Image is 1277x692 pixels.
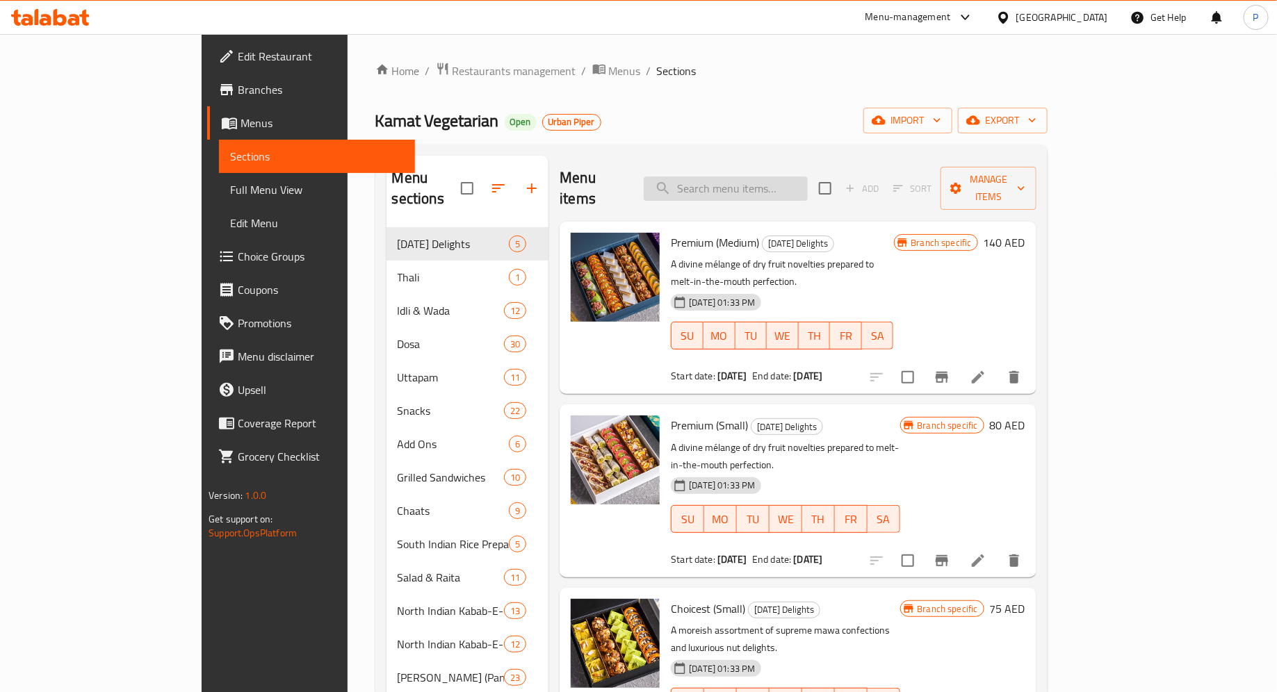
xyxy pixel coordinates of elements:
[398,369,504,386] span: Uttapam
[873,509,895,529] span: SA
[710,509,731,529] span: MO
[238,281,404,298] span: Coupons
[510,438,526,451] span: 6
[893,546,922,575] span: Select to update
[505,116,537,128] span: Open
[398,469,504,486] div: Grilled Sandwiches
[505,671,526,684] span: 23
[998,361,1031,394] button: delete
[425,63,430,79] li: /
[984,233,1025,252] h6: 140 AED
[398,236,510,252] div: Diwali Delights
[990,599,1025,618] h6: 75 AED
[207,240,415,273] a: Choice Groups
[505,604,526,618] span: 13
[504,369,526,386] div: items
[677,326,698,346] span: SU
[582,63,587,79] li: /
[749,602,820,618] span: [DATE] Delights
[387,494,549,527] div: Chaats9
[840,178,884,199] span: Add item
[571,415,660,504] img: Premium (Small)
[709,326,730,346] span: MO
[398,236,510,252] span: [DATE] Delights
[398,336,504,352] div: Dosa
[875,112,941,129] span: import
[238,248,404,265] span: Choice Groups
[387,361,549,394] div: Uttapam11
[398,502,510,519] span: Chaats
[1253,10,1259,25] span: P
[571,599,660,688] img: Choicest (Small)
[387,561,549,594] div: Salad & Raita11
[219,173,415,206] a: Full Menu View
[794,550,823,568] b: [DATE]
[504,302,526,319] div: items
[398,436,510,452] span: Add Ons
[863,108,952,133] button: import
[925,361,959,394] button: Branch-specific-item
[868,326,888,346] span: SA
[207,406,415,440] a: Coverage Report
[671,367,715,385] span: Start date:
[794,367,823,385] b: [DATE]
[398,269,510,286] div: Thali
[751,419,822,435] span: [DATE] Delights
[241,115,404,131] span: Menus
[398,302,504,319] div: Idli & Wada
[763,236,833,252] span: [DATE] Delights
[398,536,510,552] span: South Indian Rice Preparation
[952,171,1025,206] span: Manage items
[505,404,526,418] span: 22
[840,509,862,529] span: FR
[990,415,1025,435] h6: 80 AED
[510,504,526,518] span: 9
[387,261,549,294] div: Thali1
[671,322,703,349] button: SU
[209,510,273,528] span: Get support on:
[398,569,504,586] span: Salad & Raita
[762,236,834,252] div: Diwali Delights
[375,105,499,136] span: Kamat Vegetarian
[543,116,601,128] span: Urban Piper
[830,322,862,349] button: FR
[752,550,791,568] span: End date:
[970,369,986,386] a: Edit menu item
[671,439,900,474] p: A divine mélange of dry fruit novelties prepared to melt-in-the-mouth perfection.
[906,236,977,249] span: Branch specific
[808,509,829,529] span: TH
[207,73,415,106] a: Branches
[398,669,504,686] span: [PERSON_NAME] (Paneer)
[238,48,404,65] span: Edit Restaurant
[207,273,415,306] a: Coupons
[703,322,735,349] button: MO
[453,174,482,203] span: Select all sections
[748,602,820,618] div: Diwali Delights
[510,271,526,284] span: 1
[436,62,576,80] a: Restaurants management
[799,322,831,349] button: TH
[671,232,759,253] span: Premium (Medium)
[811,174,840,203] span: Select section
[677,509,699,529] span: SU
[509,436,526,452] div: items
[775,509,797,529] span: WE
[504,636,526,652] div: items
[958,108,1048,133] button: export
[671,622,900,657] p: A moreish assortment of supreme mawa confections and luxurious nut delights.
[893,363,922,392] span: Select to update
[504,602,526,619] div: items
[387,527,549,561] div: South Indian Rice Preparation5
[504,669,526,686] div: items
[504,469,526,486] div: items
[387,594,549,627] div: North Indian Kabab-E-Khaas (Paneer)13
[912,602,984,616] span: Branch specific
[772,326,793,346] span: WE
[398,602,504,619] span: North Indian Kabab-E-Khaas (Paneer)
[238,448,404,465] span: Grocery Checklist
[865,9,951,26] div: Menu-management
